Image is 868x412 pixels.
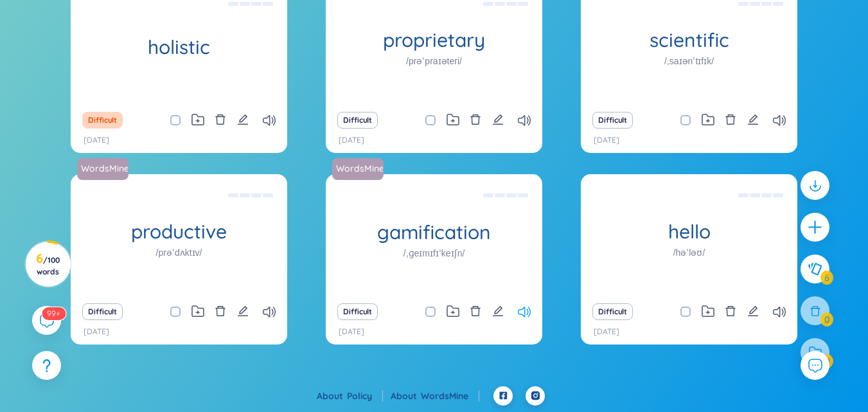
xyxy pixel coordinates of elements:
h1: proprietary [326,29,542,51]
a: WordsMine [421,390,479,402]
button: delete [725,111,736,129]
button: edit [747,111,759,129]
button: Difficult [82,112,123,129]
a: WordsMine [332,158,389,180]
h1: /ˌɡeɪmɪfɪˈkeɪʃn/ [403,246,465,260]
a: WordsMine [77,158,134,180]
span: delete [725,305,736,317]
span: delete [215,305,226,317]
span: delete [470,114,481,125]
h1: productive [71,220,287,243]
p: [DATE] [339,326,364,338]
button: edit [747,303,759,321]
p: [DATE] [84,326,109,338]
button: Difficult [592,303,633,320]
button: delete [215,303,226,321]
h3: 6 [33,253,62,276]
div: About [317,389,383,403]
span: edit [747,114,759,125]
span: edit [492,305,504,317]
button: delete [725,303,736,321]
span: edit [492,114,504,125]
h1: gamification [326,220,542,243]
button: delete [470,111,481,129]
h1: /prəˈdʌktɪv/ [156,246,202,260]
a: WordsMine [331,162,385,175]
button: Difficult [337,303,378,320]
h1: holistic [71,36,287,58]
button: delete [215,111,226,129]
button: delete [470,303,481,321]
button: edit [492,303,504,321]
h1: /prəˈpraɪəteri/ [406,54,462,68]
a: Policy [347,390,383,402]
button: edit [492,111,504,129]
span: delete [215,114,226,125]
div: About [391,389,479,403]
button: edit [237,111,249,129]
p: [DATE] [594,326,619,338]
button: edit [237,303,249,321]
p: [DATE] [339,134,364,147]
button: Difficult [82,303,123,320]
sup: 574 [42,307,66,320]
p: [DATE] [594,134,619,147]
button: Difficult [592,112,633,129]
h1: hello [581,220,797,243]
span: edit [237,114,249,125]
span: plus [807,219,823,235]
h1: /həˈləʊ/ [673,246,705,260]
h1: /ˌsaɪənˈtɪfɪk/ [664,54,714,68]
span: delete [470,305,481,317]
span: edit [747,305,759,317]
span: delete [725,114,736,125]
button: Difficult [337,112,378,129]
h1: scientific [581,29,797,51]
span: / 100 words [37,255,60,276]
p: [DATE] [84,134,109,147]
a: WordsMine [76,162,130,175]
span: edit [237,305,249,317]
